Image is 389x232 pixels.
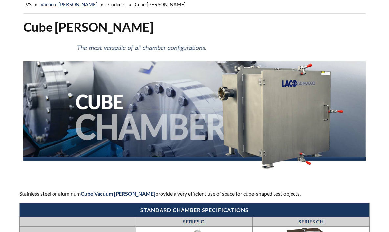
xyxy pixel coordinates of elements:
[298,218,324,224] a: SERIES CH
[19,189,370,198] p: Stainless steel or aluminum provide a very efficient use of space for cube-shaped test objects.
[23,1,32,7] span: LVS
[23,207,366,214] h4: Standard chamber specifications
[183,218,206,224] a: SERIES CI
[106,1,126,7] span: Products
[23,19,366,35] h1: Cube [PERSON_NAME]
[81,190,155,197] strong: Cube Vacuum [PERSON_NAME]
[23,41,366,177] img: Cube Chambers header
[40,1,97,7] a: Vacuum [PERSON_NAME]
[135,1,186,7] span: Cube [PERSON_NAME]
